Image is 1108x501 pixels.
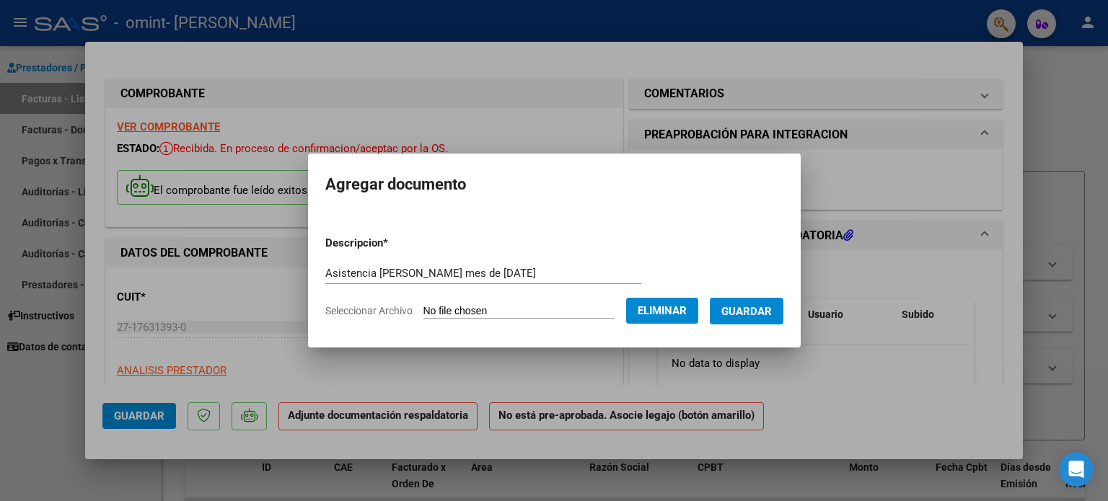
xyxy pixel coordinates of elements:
span: Seleccionar Archivo [325,305,413,316]
div: Open Intercom Messenger [1059,452,1094,487]
h2: Agregar documento [325,171,783,198]
button: Eliminar [626,298,698,324]
span: Guardar [721,305,772,318]
p: Descripcion [325,235,463,252]
span: Eliminar [638,304,687,317]
button: Guardar [710,298,783,324]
